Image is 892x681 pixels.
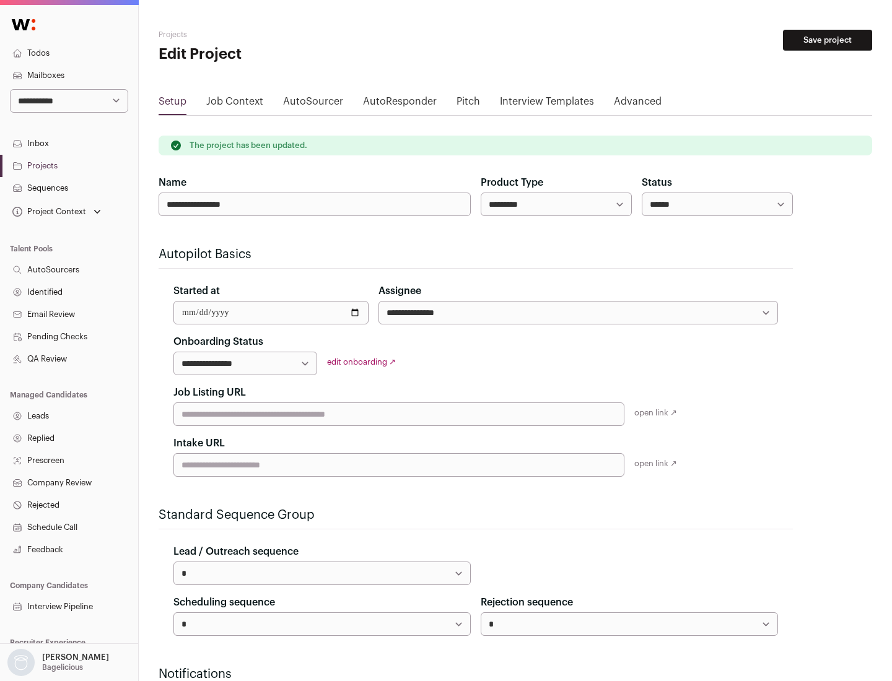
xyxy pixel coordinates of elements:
h2: Projects [159,30,396,40]
a: Advanced [614,94,662,114]
a: edit onboarding ↗ [327,358,396,366]
label: Onboarding Status [173,334,263,349]
p: Bagelicious [42,662,83,672]
button: Save project [783,30,872,51]
label: Scheduling sequence [173,595,275,610]
a: Setup [159,94,186,114]
label: Job Listing URL [173,385,246,400]
p: [PERSON_NAME] [42,653,109,662]
img: Wellfound [5,12,42,37]
a: AutoResponder [363,94,437,114]
h2: Autopilot Basics [159,246,793,263]
button: Open dropdown [10,203,103,220]
label: Rejection sequence [481,595,573,610]
p: The project has been updated. [190,141,307,150]
label: Name [159,175,186,190]
img: nopic.png [7,649,35,676]
label: Product Type [481,175,543,190]
label: Status [642,175,672,190]
label: Intake URL [173,436,225,451]
a: Interview Templates [500,94,594,114]
label: Assignee [378,284,421,298]
a: AutoSourcer [283,94,343,114]
button: Open dropdown [5,649,111,676]
div: Project Context [10,207,86,217]
label: Lead / Outreach sequence [173,544,299,559]
label: Started at [173,284,220,298]
h1: Edit Project [159,45,396,64]
h2: Standard Sequence Group [159,506,793,524]
a: Job Context [206,94,263,114]
a: Pitch [457,94,480,114]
